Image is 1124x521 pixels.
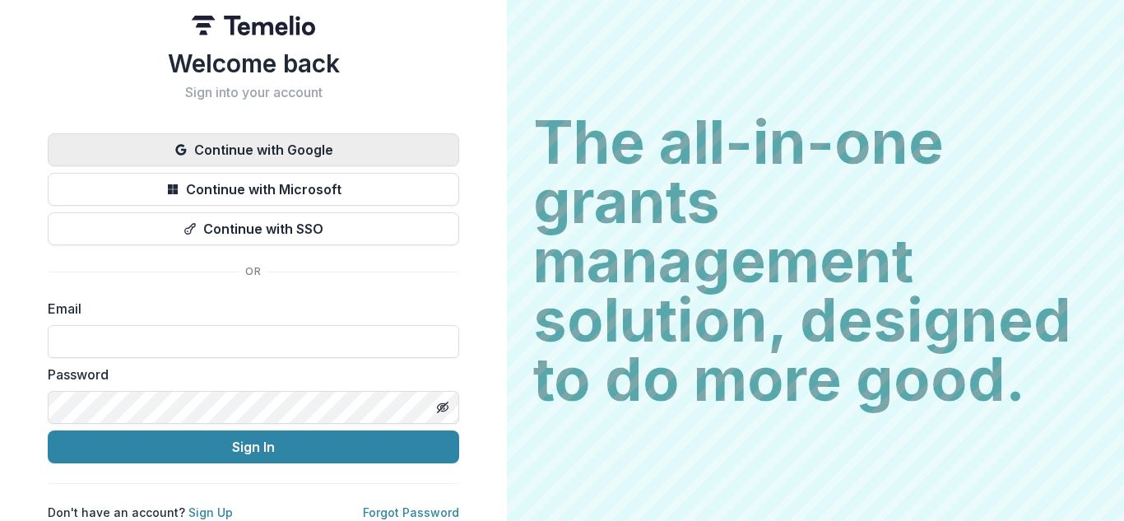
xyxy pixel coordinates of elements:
[48,85,459,100] h2: Sign into your account
[48,49,459,78] h1: Welcome back
[48,504,233,521] p: Don't have an account?
[430,394,456,421] button: Toggle password visibility
[48,365,449,384] label: Password
[48,299,449,319] label: Email
[192,16,315,35] img: Temelio
[188,505,233,519] a: Sign Up
[48,212,459,245] button: Continue with SSO
[48,430,459,463] button: Sign In
[48,133,459,166] button: Continue with Google
[48,173,459,206] button: Continue with Microsoft
[363,505,459,519] a: Forgot Password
